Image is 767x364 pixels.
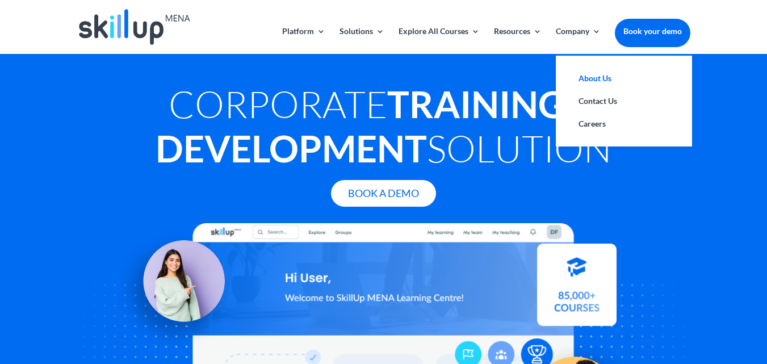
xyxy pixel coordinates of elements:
[331,180,436,207] a: Book A Demo
[537,249,617,331] img: Courses library - SkillUp MENA
[114,227,236,350] img: Learning Management Solution - SkillUp
[340,27,384,54] a: Solutions
[156,82,598,170] strong: Training & Development
[77,82,690,176] h1: Corporate Solution
[79,9,190,45] img: Skillup Mena
[556,27,601,54] a: Company
[615,19,690,44] a: Book your demo
[567,67,681,90] a: About Us
[282,27,325,54] a: Platform
[567,112,681,135] a: Careers
[567,90,681,112] a: Contact Us
[494,27,542,54] a: Resources
[399,27,480,54] a: Explore All Courses
[578,241,767,364] iframe: Chat Widget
